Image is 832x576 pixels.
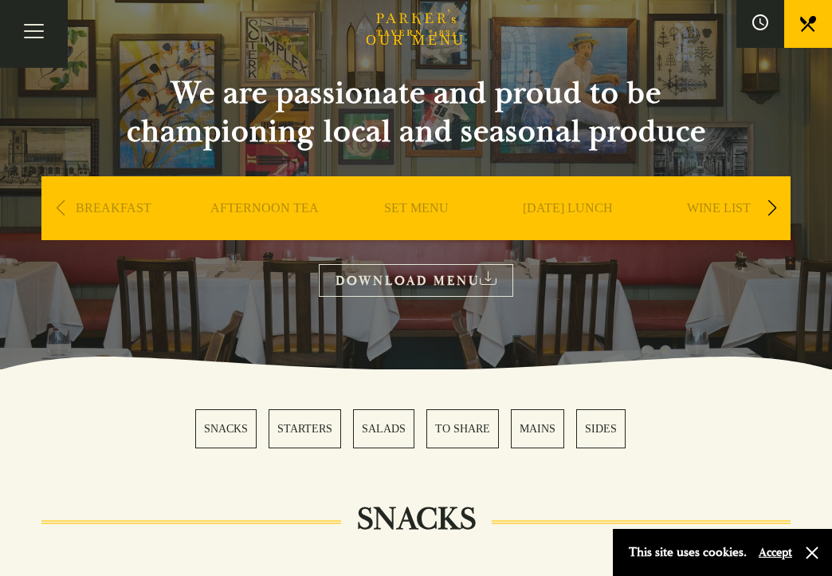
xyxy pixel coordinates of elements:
div: 5 / 9 [647,176,791,288]
a: 4 / 6 [426,409,499,448]
a: WINE LIST [687,200,751,264]
h2: We are passionate and proud to be championing local and seasonal produce [97,74,735,151]
a: 3 / 6 [353,409,414,448]
a: BREAKFAST [76,200,151,264]
button: Accept [759,545,792,560]
h1: OUR MENU [366,32,466,49]
div: Previous slide [49,191,71,226]
div: Next slide [761,191,783,226]
a: AFTERNOON TEA [210,200,319,264]
a: [DATE] LUNCH [523,200,613,264]
a: 2 / 6 [269,409,341,448]
div: 4 / 9 [496,176,639,288]
div: 2 / 9 [193,176,336,288]
div: 1 / 9 [41,176,185,288]
h2: SNACKS [341,500,492,539]
a: 1 / 6 [195,409,257,448]
a: DOWNLOAD MENU [319,264,513,297]
button: Close and accept [804,545,820,561]
a: 6 / 6 [576,409,626,448]
a: 5 / 6 [511,409,564,448]
p: This site uses cookies. [629,541,747,564]
div: 3 / 9 [344,176,488,288]
a: SET MENU [384,200,449,264]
